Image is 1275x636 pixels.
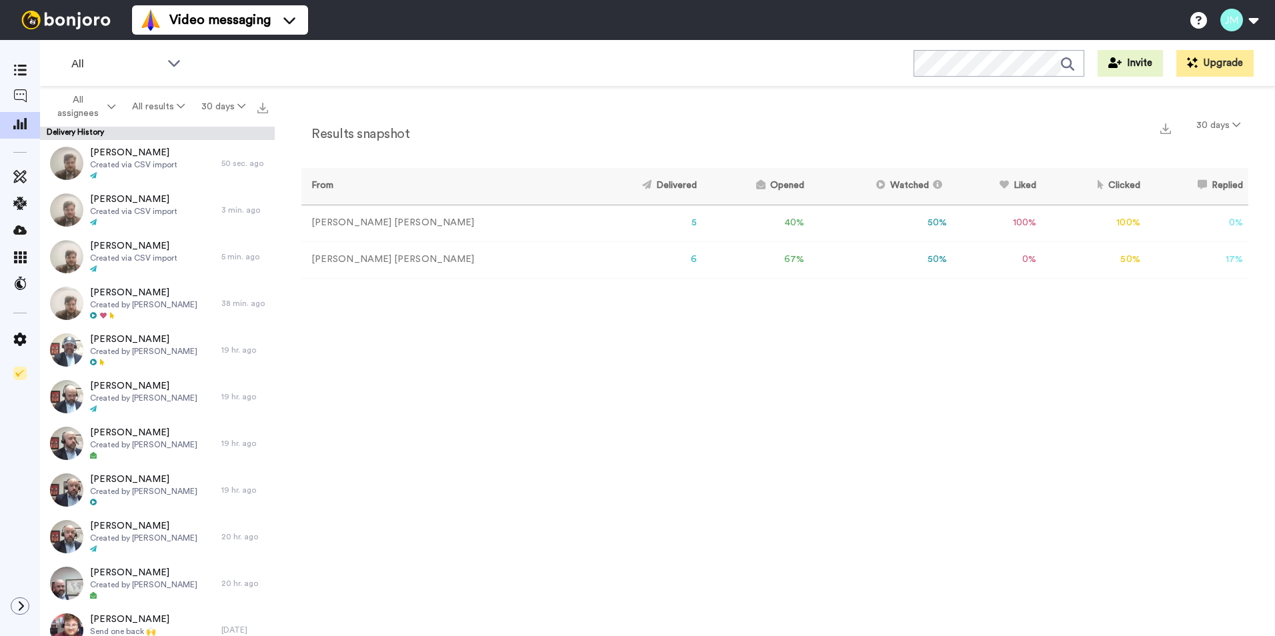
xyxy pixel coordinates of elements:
span: Created via CSV import [90,159,177,170]
span: Created by [PERSON_NAME] [90,299,197,310]
span: All [71,56,161,72]
td: 0 % [952,241,1042,278]
img: vm-color.svg [140,9,161,31]
span: [PERSON_NAME] [90,286,197,299]
span: [PERSON_NAME] [90,426,197,439]
span: [PERSON_NAME] [90,613,169,626]
td: 100 % [1042,205,1146,241]
span: [PERSON_NAME] [90,239,177,253]
button: Upgrade [1176,50,1254,77]
button: All assignees [43,88,124,125]
img: 005be4f3-91e0-4953-9da7-233fad32fd02-thumb.jpg [50,287,83,320]
td: 5 [585,205,702,241]
span: [PERSON_NAME] [90,473,197,486]
div: 19 hr. ago [221,438,268,449]
td: 0 % [1146,205,1248,241]
th: Clicked [1042,168,1146,205]
th: Delivered [585,168,702,205]
img: aeea6d40-e7d3-4f5a-8b14-92dac393925f-thumb.jpg [50,380,83,413]
img: Checklist.svg [13,367,27,380]
td: 67 % [702,241,810,278]
button: All results [124,95,193,119]
button: Invite [1098,50,1163,77]
td: 50 % [810,205,953,241]
th: Liked [952,168,1042,205]
span: Created by [PERSON_NAME] [90,486,197,497]
div: 50 sec. ago [221,158,268,169]
a: [PERSON_NAME]Created by [PERSON_NAME]20 hr. ago [40,513,275,560]
img: 482fcefd-dae9-4ea3-b913-2559edd44923-thumb.jpg [50,193,83,227]
button: Export a summary of each team member’s results that match this filter now. [1156,118,1175,137]
td: 50 % [810,241,953,278]
a: [PERSON_NAME]Created by [PERSON_NAME]19 hr. ago [40,467,275,513]
a: [PERSON_NAME]Created by [PERSON_NAME]38 min. ago [40,280,275,327]
button: 30 days [1188,113,1248,137]
a: [PERSON_NAME]Created via CSV import3 min. ago [40,187,275,233]
button: 30 days [193,95,253,119]
span: Created via CSV import [90,206,177,217]
a: [PERSON_NAME]Created by [PERSON_NAME]19 hr. ago [40,327,275,373]
span: Created by [PERSON_NAME] [90,533,197,543]
td: 100 % [952,205,1042,241]
span: Created by [PERSON_NAME] [90,579,197,590]
img: 023b1510-d99f-4905-b7c5-bfa4670d3d96-thumb.jpg [50,520,83,553]
div: 3 min. ago [221,205,268,215]
span: [PERSON_NAME] [90,146,177,159]
span: [PERSON_NAME] [90,333,197,346]
button: Export all results that match these filters now. [253,97,272,117]
a: [PERSON_NAME]Created by [PERSON_NAME]19 hr. ago [40,420,275,467]
img: 73041dc4-0086-4805-ae47-eb52ade91b4c-thumb.jpg [50,427,83,460]
span: Created via CSV import [90,253,177,263]
img: 0e735f98-8c40-4d57-a3b0-d981f8d82f19-thumb.jpg [50,473,83,507]
a: [PERSON_NAME]Created via CSV import5 min. ago [40,233,275,280]
div: 20 hr. ago [221,578,268,589]
div: 20 hr. ago [221,531,268,542]
div: 19 hr. ago [221,391,268,402]
th: Replied [1146,168,1248,205]
span: [PERSON_NAME] [90,193,177,206]
div: 38 min. ago [221,298,268,309]
div: Delivery History [40,127,275,140]
span: [PERSON_NAME] [90,379,197,393]
img: 21a41adb-dd94-49e9-b6c3-5cf7e24edb61-thumb.jpg [50,567,83,600]
span: [PERSON_NAME] [90,519,197,533]
img: 21a52082-2d92-4a5e-96b5-86f566d2db8f-thumb.jpg [50,147,83,180]
span: Created by [PERSON_NAME] [90,346,197,357]
span: Video messaging [169,11,271,29]
a: [PERSON_NAME]Created via CSV import50 sec. ago [40,140,275,187]
img: export.svg [257,103,268,113]
img: 614ba486-47fc-441c-90f9-b64b606f4778-thumb.jpg [50,240,83,273]
th: Opened [702,168,810,205]
h2: Results snapshot [301,127,409,141]
span: Created by [PERSON_NAME] [90,439,197,450]
td: 17 % [1146,241,1248,278]
td: 40 % [702,205,810,241]
div: 19 hr. ago [221,485,268,495]
div: 19 hr. ago [221,345,268,355]
a: [PERSON_NAME]Created by [PERSON_NAME]19 hr. ago [40,373,275,420]
img: export.svg [1160,123,1171,134]
th: Watched [810,168,953,205]
td: [PERSON_NAME] [PERSON_NAME] [301,205,585,241]
span: [PERSON_NAME] [90,566,197,579]
td: 50 % [1042,241,1146,278]
img: fa6eb12c-359f-43d9-845c-5f7b8001c1bf-thumb.jpg [50,333,83,367]
img: bj-logo-header-white.svg [16,11,116,29]
td: 6 [585,241,702,278]
span: Created by [PERSON_NAME] [90,393,197,403]
div: [DATE] [221,625,268,635]
td: [PERSON_NAME] [PERSON_NAME] [301,241,585,278]
span: All assignees [51,93,105,120]
div: 5 min. ago [221,251,268,262]
a: [PERSON_NAME]Created by [PERSON_NAME]20 hr. ago [40,560,275,607]
th: From [301,168,585,205]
